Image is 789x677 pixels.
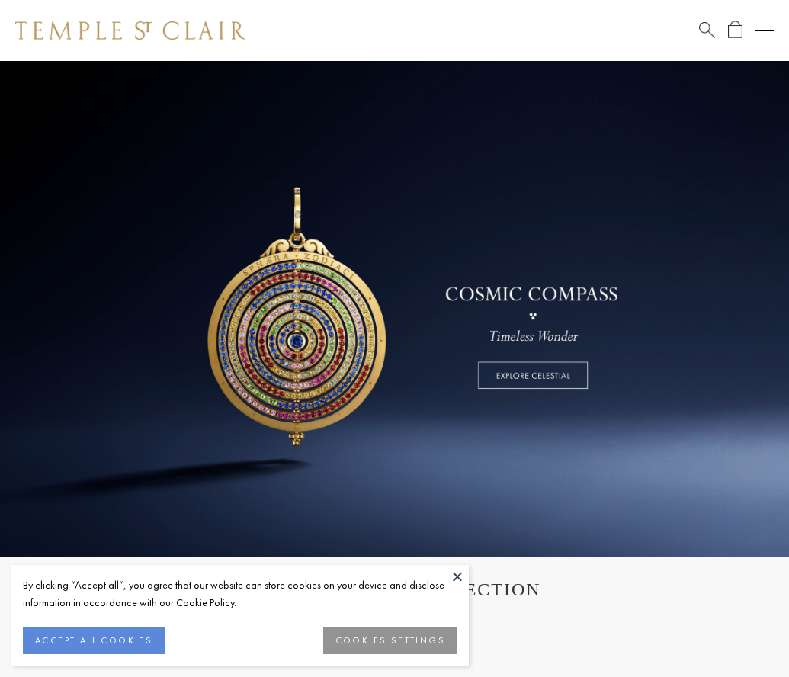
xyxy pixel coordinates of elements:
button: Open navigation [755,21,774,40]
a: Search [699,21,715,40]
div: By clicking “Accept all”, you agree that our website can store cookies on your device and disclos... [23,576,457,611]
a: Open Shopping Bag [728,21,742,40]
button: COOKIES SETTINGS [323,627,457,654]
button: ACCEPT ALL COOKIES [23,627,165,654]
img: Temple St. Clair [15,21,245,40]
